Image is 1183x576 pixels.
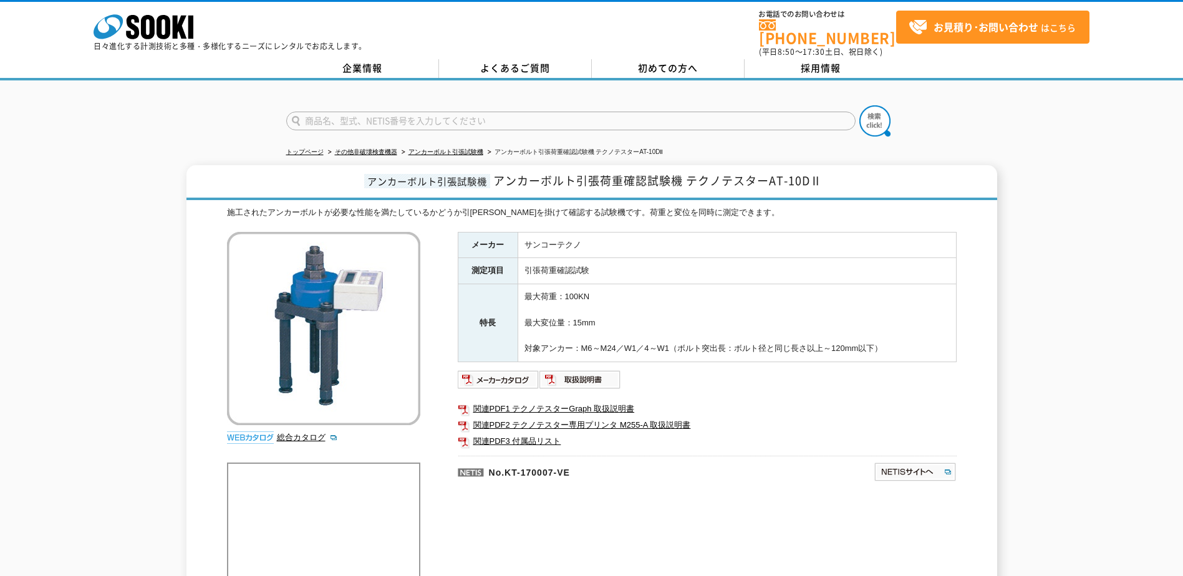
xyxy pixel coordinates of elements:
a: 関連PDF2 テクノテスター専用プリンタ M255-A 取扱説明書 [458,417,957,433]
a: 採用情報 [745,59,897,78]
span: 初めての方へ [638,61,698,75]
span: お電話でのお問い合わせは [759,11,896,18]
span: はこちら [909,18,1076,37]
td: 最大荷重：100KN 最大変位量：15mm 対象アンカー：M6～M24／W1／4～W1（ボルト突出長：ボルト径と同じ長さ以上～120mm以下） [518,284,956,362]
span: 17:30 [803,46,825,57]
a: アンカーボルト引張試験機 [408,148,483,155]
img: webカタログ [227,431,274,444]
a: [PHONE_NUMBER] [759,19,896,45]
p: No.KT-170007-VE [458,456,753,486]
a: その他非破壊検査機器 [335,148,397,155]
a: お見積り･お問い合わせはこちら [896,11,1089,44]
a: よくあるご質問 [439,59,592,78]
input: 商品名、型式、NETIS番号を入力してください [286,112,856,130]
div: 施工されたアンカーボルトが必要な性能を満たしているかどうか引[PERSON_NAME]を掛けて確認する試験機です。荷重と変位を同時に測定できます。 [227,206,957,219]
th: メーカー [458,232,518,258]
img: アンカーボルト引張荷重確認試験機 テクノテスターAT-10DⅡ [227,232,420,425]
span: アンカーボルト引張荷重確認試験機 テクノテスターAT-10DⅡ [493,172,822,189]
a: 総合カタログ [277,433,338,442]
li: アンカーボルト引張荷重確認試験機 テクノテスターAT-10DⅡ [485,146,664,159]
span: 8:50 [778,46,795,57]
img: 取扱説明書 [539,370,621,390]
img: btn_search.png [859,105,891,137]
strong: お見積り･お問い合わせ [934,19,1038,34]
a: メーカーカタログ [458,378,539,387]
td: サンコーテクノ [518,232,956,258]
a: 初めての方へ [592,59,745,78]
a: トップページ [286,148,324,155]
span: アンカーボルト引張試験機 [364,174,490,188]
th: 測定項目 [458,258,518,284]
a: 取扱説明書 [539,378,621,387]
td: 引張荷重確認試験 [518,258,956,284]
th: 特長 [458,284,518,362]
p: 日々進化する計測技術と多種・多様化するニーズにレンタルでお応えします。 [94,42,367,50]
img: NETISサイトへ [874,462,957,482]
span: (平日 ～ 土日、祝日除く) [759,46,882,57]
img: メーカーカタログ [458,370,539,390]
a: 関連PDF1 テクノテスターGraph 取扱説明書 [458,401,957,417]
a: 企業情報 [286,59,439,78]
a: 関連PDF3 付属品リスト [458,433,957,449]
